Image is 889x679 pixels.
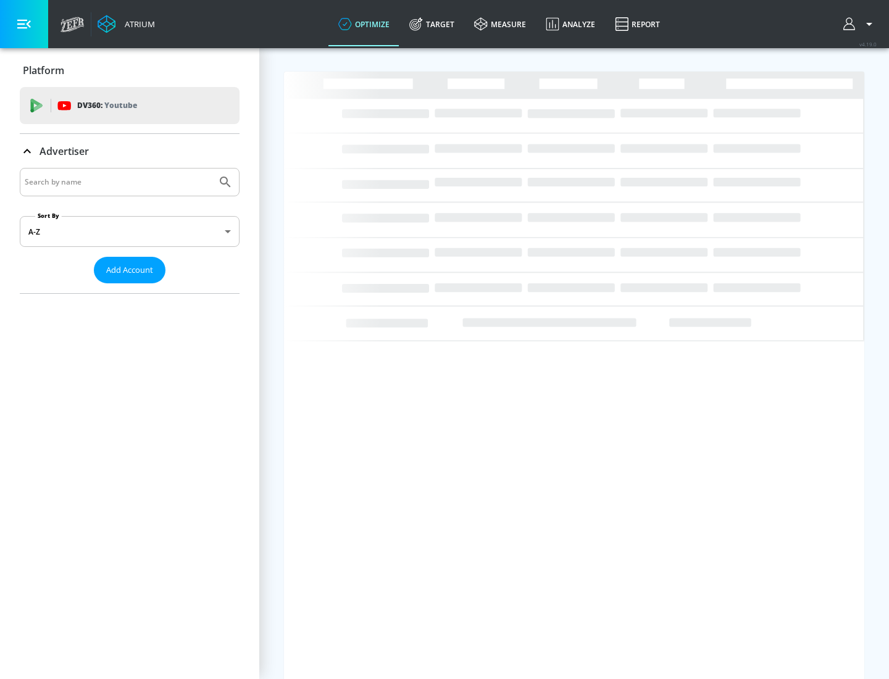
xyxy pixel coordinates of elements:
[399,2,464,46] a: Target
[77,99,137,112] p: DV360:
[20,134,240,169] div: Advertiser
[605,2,670,46] a: Report
[94,257,165,283] button: Add Account
[20,53,240,88] div: Platform
[120,19,155,30] div: Atrium
[104,99,137,112] p: Youtube
[106,263,153,277] span: Add Account
[859,41,877,48] span: v 4.19.0
[25,174,212,190] input: Search by name
[98,15,155,33] a: Atrium
[20,87,240,124] div: DV360: Youtube
[328,2,399,46] a: optimize
[20,283,240,293] nav: list of Advertiser
[20,216,240,247] div: A-Z
[23,64,64,77] p: Platform
[40,144,89,158] p: Advertiser
[35,212,62,220] label: Sort By
[464,2,536,46] a: measure
[536,2,605,46] a: Analyze
[20,168,240,293] div: Advertiser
